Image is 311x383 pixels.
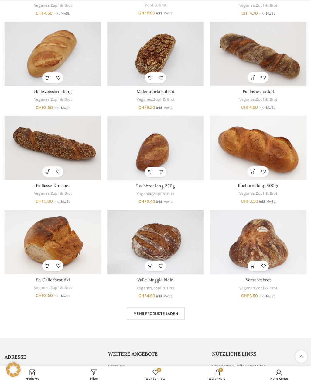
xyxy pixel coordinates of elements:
[138,10,147,16] span: CHF
[145,261,155,271] a: In den Warenkorb legen: „Valle Maggia klein“
[189,377,245,381] span: Warenkorb
[186,368,248,381] div: My cart
[36,105,44,110] span: CHF
[259,200,275,204] small: inkl. MwSt.
[246,277,271,283] a: Verzascabrot
[36,11,53,16] bdi: 4.50
[145,72,155,83] a: In den Warenkorb legen: „Malzmehrkornbrot“
[5,3,101,9] div: ,
[50,285,72,291] a: Zopf & Brot
[5,22,101,86] a: Halbweissbrot lang
[136,183,175,189] a: Ruchbrot lang 250g
[241,293,249,298] span: CHF
[5,116,101,180] a: Paillasse Knusper
[145,2,166,8] a: Zopf & Brot
[153,191,175,197] a: Zopf & Brot
[248,368,309,381] a: Mein Konto
[107,22,204,86] a: Malzmehrkornbrot
[34,89,72,94] a: Halbweissbrot lang
[241,293,258,298] bdi: 6.50
[5,285,101,291] div: ,
[54,106,70,110] small: inkl. MwSt.
[241,105,258,110] bdi: 4.90
[138,10,155,16] bdi: 5.90
[210,22,306,86] a: Paillasse dunkel
[243,89,274,94] a: Paillasse dunkel
[36,277,70,283] a: St. Gallerbrot dkl
[5,210,101,274] a: St. Gallerbrot dkl
[125,368,186,381] div: Meine Wunschliste
[138,105,147,110] span: CHF
[5,354,26,360] span: ADRESSE
[138,293,147,298] span: CHF
[5,97,101,103] div: ,
[63,368,125,381] a: Filter
[156,11,173,15] small: inkl. MwSt.
[133,311,178,316] span: Mehr Produkte laden
[36,293,44,298] span: CHF
[156,106,173,110] small: inkl. MwSt.
[256,285,277,291] a: Zopf & Brot
[295,350,307,363] a: Scroll to top button
[256,97,277,103] a: Zopf & Brot
[107,285,204,291] div: ,
[145,167,155,177] a: In den Warenkorb legen: „Ruchbrot lang 250g“
[239,191,255,197] a: Veganes
[138,199,147,204] span: CHF
[34,285,50,291] a: Veganes
[210,3,306,9] div: ,
[256,3,277,9] a: Zopf & Brot
[239,3,255,9] a: Veganes
[36,183,70,188] a: Paillasse Knusper
[239,97,255,103] a: Veganes
[259,106,275,110] small: inkl. MwSt.
[54,200,70,204] small: inkl. MwSt.
[36,199,44,204] span: CHF
[127,307,185,320] a: Mehr Produkte laden
[153,285,175,291] a: Zopf & Brot
[107,116,204,180] a: Ruchbrot lang 250g
[137,97,152,103] a: Veganes
[156,200,173,204] small: inkl. MwSt.
[138,105,155,110] bdi: 6.50
[218,368,223,372] span: 0
[54,294,70,298] small: inkl. MwSt.
[5,191,101,197] div: ,
[259,12,275,16] small: inkl. MwSt.
[239,285,255,291] a: Veganes
[36,293,53,298] bdi: 3.50
[137,89,174,94] a: Malzmehrkornbrot
[36,11,44,16] span: CHF
[248,72,258,83] a: In den Warenkorb legen: „Paillasse dunkel“
[50,3,72,9] a: Zopf & Brot
[138,199,155,204] bdi: 2.40
[248,166,258,177] a: In den Warenkorb legen: „Ruchbrot lang 500gr“
[5,377,60,381] span: Produkte
[34,191,50,197] a: Veganes
[153,97,175,103] a: Zopf & Brot
[241,199,258,204] bdi: 3.50
[34,3,50,9] a: Veganes
[137,191,152,197] a: Veganes
[251,377,306,381] span: Mein Konto
[238,183,279,188] a: Ruchbrot lang 500gr
[241,105,249,110] span: CHF
[210,97,306,103] div: ,
[50,97,72,103] a: Zopf & Brot
[50,191,72,197] a: Zopf & Brot
[108,363,125,369] a: Catering
[212,350,306,357] h5: Nützliche Links
[107,210,204,274] a: Valle Maggia klein
[138,293,155,298] bdi: 4.50
[53,12,70,16] small: inkl. MwSt.
[210,191,306,197] div: ,
[241,11,250,16] span: CHF
[36,105,53,110] bdi: 3.50
[137,285,152,291] a: Veganes
[241,11,258,16] bdi: 4.70
[128,377,183,381] span: Wunschliste
[259,294,275,298] small: inkl. MwSt.
[210,210,306,274] a: Verzascabrot
[66,377,122,381] span: Filter
[108,350,203,357] h5: Weitere Angebote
